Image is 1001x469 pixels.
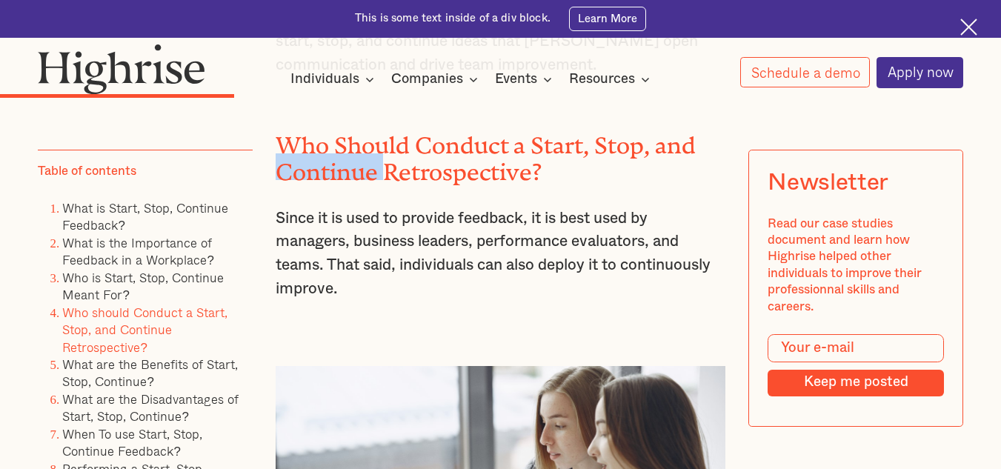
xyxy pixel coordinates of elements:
a: Apply now [877,57,964,88]
div: Events [495,70,537,88]
a: Schedule a demo [740,57,871,87]
p: Since it is used to provide feedback, it is best used by managers, business leaders, performance ... [276,207,725,301]
div: This is some text inside of a div block. [355,11,551,26]
div: Read our case studies document and learn how Highrise helped other individuals to improve their p... [768,216,944,316]
h2: Who Should Conduct a Start, Stop, and Continue Retrospective? [276,127,725,180]
div: Companies [391,70,463,88]
a: What are the Disadvantages of Start, Stop, Continue? [62,389,239,426]
a: When To use Start, Stop, Continue Feedback? [62,424,202,461]
a: What is Start, Stop, Continue Feedback? [62,198,228,235]
a: Who should Conduct a Start, Stop, and Continue Retrospective? [62,302,227,357]
form: Modal Form [768,334,944,396]
div: Companies [391,70,482,88]
div: Resources [569,70,635,88]
input: Keep me posted [768,370,944,396]
div: Events [495,70,556,88]
input: Your e-mail [768,334,944,362]
a: Learn More [569,7,646,31]
div: Individuals [290,70,379,88]
div: Table of contents [38,164,136,180]
img: Highrise logo [38,44,205,94]
a: Who is Start, Stop, Continue Meant For? [62,267,224,305]
a: What are the Benefits of Start, Stop, Continue? [62,354,238,391]
div: Individuals [290,70,359,88]
img: Cross icon [960,19,977,36]
a: What is the Importance of Feedback in a Workplace? [62,233,213,270]
div: Newsletter [768,170,888,197]
div: Resources [569,70,654,88]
